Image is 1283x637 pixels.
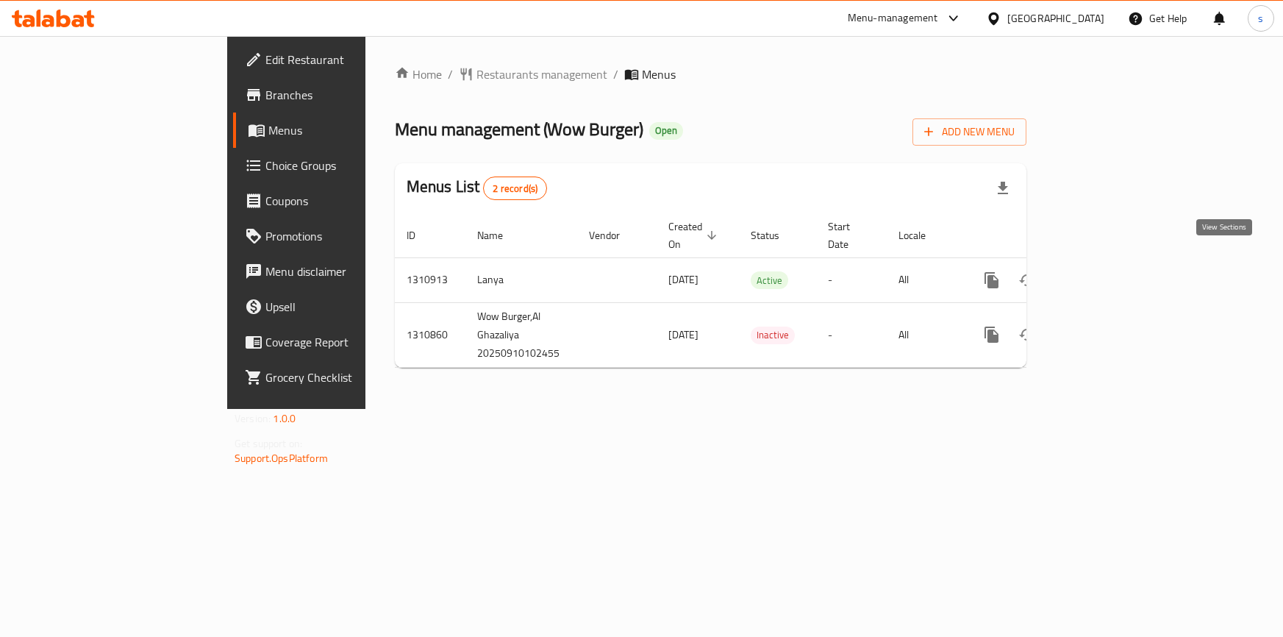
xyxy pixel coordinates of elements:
[233,42,441,77] a: Edit Restaurant
[887,302,962,367] td: All
[962,213,1127,258] th: Actions
[265,227,429,245] span: Promotions
[668,325,698,344] span: [DATE]
[395,213,1127,368] table: enhanced table
[459,65,607,83] a: Restaurants management
[924,123,1015,141] span: Add New Menu
[233,360,441,395] a: Grocery Checklist
[1007,10,1104,26] div: [GEOGRAPHIC_DATA]
[233,148,441,183] a: Choice Groups
[233,254,441,289] a: Menu disclaimer
[476,65,607,83] span: Restaurants management
[233,218,441,254] a: Promotions
[477,227,522,244] span: Name
[985,171,1021,206] div: Export file
[912,118,1026,146] button: Add New Menu
[828,218,869,253] span: Start Date
[751,327,795,344] div: Inactive
[483,177,547,200] div: Total records count
[265,298,429,316] span: Upsell
[1009,263,1045,298] button: Change Status
[668,218,721,253] span: Created On
[407,227,435,244] span: ID
[649,124,683,137] span: Open
[642,65,676,83] span: Menus
[395,113,643,146] span: Menu management ( Wow Burger )
[649,122,683,140] div: Open
[233,289,441,324] a: Upsell
[887,257,962,302] td: All
[235,449,328,468] a: Support.OpsPlatform
[751,272,788,289] span: Active
[395,65,1026,83] nav: breadcrumb
[448,65,453,83] li: /
[751,271,788,289] div: Active
[668,270,698,289] span: [DATE]
[265,333,429,351] span: Coverage Report
[465,257,577,302] td: Lanya
[235,409,271,428] span: Version:
[816,257,887,302] td: -
[465,302,577,367] td: Wow Burger,Al Ghazaliya 20250910102455
[273,409,296,428] span: 1.0.0
[265,157,429,174] span: Choice Groups
[816,302,887,367] td: -
[265,86,429,104] span: Branches
[407,176,547,200] h2: Menus List
[589,227,639,244] span: Vendor
[233,183,441,218] a: Coupons
[265,369,429,386] span: Grocery Checklist
[751,227,798,244] span: Status
[233,77,441,113] a: Branches
[265,192,429,210] span: Coupons
[898,227,945,244] span: Locale
[751,327,795,344] span: Inactive
[1009,317,1045,352] button: Change Status
[613,65,618,83] li: /
[484,182,546,196] span: 2 record(s)
[233,324,441,360] a: Coverage Report
[848,10,938,27] div: Menu-management
[233,113,441,148] a: Menus
[268,121,429,139] span: Menus
[974,263,1009,298] button: more
[265,51,429,68] span: Edit Restaurant
[235,434,302,453] span: Get support on:
[974,317,1009,352] button: more
[1258,10,1263,26] span: s
[265,263,429,280] span: Menu disclaimer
